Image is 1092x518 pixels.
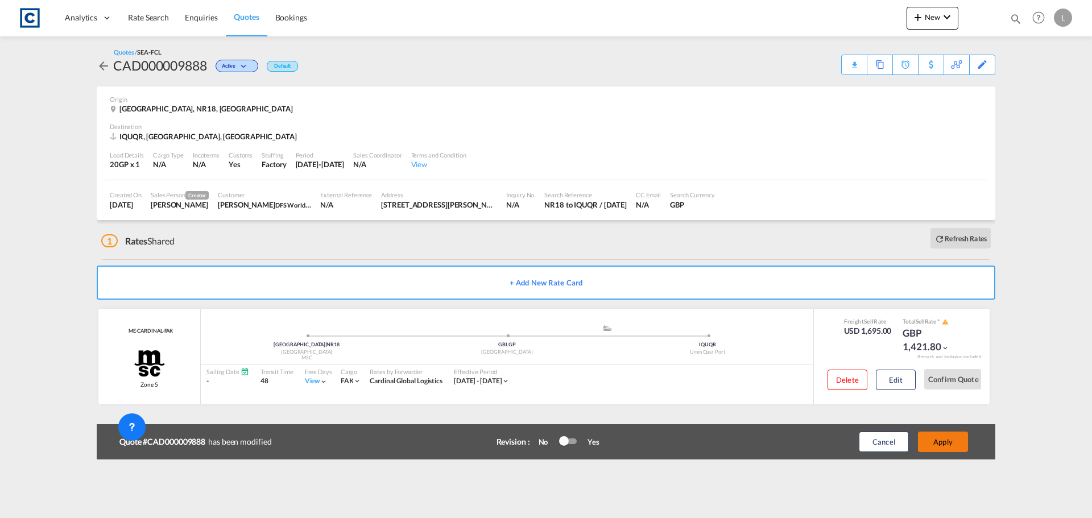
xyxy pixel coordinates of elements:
div: Total Rate [903,317,959,326]
div: Yes [576,437,599,447]
div: No [533,437,560,447]
div: icon-magnify [1010,13,1022,30]
img: 1fdb9190129311efbfaf67cbb4249bed.jpeg [17,5,43,31]
div: [GEOGRAPHIC_DATA] [206,349,407,356]
md-icon: icon-chevron-down [941,344,949,352]
div: Unit 7, Marlin Park, Central Way, Feltham, London, TW14 0XD [381,200,497,210]
div: Help [1029,8,1054,28]
div: Inquiry No. [506,190,535,199]
div: N/A [506,200,535,210]
md-icon: icon-alert [942,318,949,325]
div: Incoterms [193,151,220,159]
img: MSC [133,349,166,378]
div: Shared [101,235,175,247]
div: Remark and Inclusion included [909,354,990,360]
div: Customs [229,151,253,159]
div: Effective Period [454,367,510,376]
span: NR18 [326,341,340,347]
span: [DATE] - [DATE] [454,376,502,385]
span: Analytics [65,12,97,23]
md-icon: icon-arrow-left [97,59,110,73]
md-icon: icon-chevron-down [502,377,510,385]
div: Viewicon-chevron-down [305,376,328,386]
div: 01 Sep 2025 - 30 Sep 2025 [454,376,502,386]
div: Norfolk, NR18, United Kingdom [110,103,296,114]
div: Created On [110,190,142,199]
span: Bookings [275,13,307,22]
span: [GEOGRAPHIC_DATA] [274,341,326,347]
div: L [1054,9,1072,27]
div: 48 [260,376,293,386]
span: New [911,13,954,22]
div: Bethan Wilkinson [218,200,311,210]
div: Change Status Here [216,60,258,72]
span: 1 [101,234,118,247]
div: Cargo Type [153,151,184,159]
div: View [411,159,466,169]
div: CC Email [636,190,661,199]
div: N/A [636,200,661,210]
b: Quote #CAD000009888 [119,436,208,447]
md-icon: icon-plus 400-fg [911,10,925,24]
button: Confirm Quote [924,369,981,389]
div: Sales Coordinator [353,151,402,159]
md-icon: assets/icons/custom/ship-fill.svg [601,325,614,331]
div: N/A [193,159,206,169]
div: Search Reference [544,190,627,199]
md-icon: icon-refresh [934,234,945,244]
div: GBLGP [407,341,607,349]
button: icon-plus 400-fgNewicon-chevron-down [907,7,958,30]
md-icon: icon-chevron-down [238,64,252,70]
md-icon: icon-chevron-down [320,378,328,386]
div: Cardinal Global Logistics [370,376,442,386]
div: Freight Rate [844,317,892,325]
button: + Add New Rate Card [97,266,995,300]
md-icon: icon-magnify [1010,13,1022,25]
div: Stuffing [262,151,286,159]
div: MSC [206,354,407,362]
div: 25 Sep 2025 [110,200,142,210]
div: Contract / Rate Agreement / Tariff / Spot Pricing Reference Number: ME-CARDINAL-FAK [126,328,173,335]
div: Transit Time [260,367,293,376]
span: Sell [916,318,925,325]
div: Rates by Forwarder [370,367,442,376]
span: Active [222,63,238,73]
span: Zone 5 [140,380,158,388]
md-icon: icon-chevron-down [353,377,361,385]
div: External Reference [320,190,372,199]
div: Search Currency [670,190,715,199]
div: - [206,376,249,386]
b: Refresh Rates [945,234,987,243]
md-icon: Schedules Available [241,367,249,376]
button: icon-alert [941,318,949,326]
button: Edit [876,370,916,390]
div: N/A [353,159,402,169]
div: [GEOGRAPHIC_DATA] [407,349,607,356]
div: 30 Sep 2025 [296,159,345,169]
div: Factory Stuffing [262,159,286,169]
span: SEA-FCL [137,48,161,56]
div: IQUQR [607,341,808,349]
div: N/A [320,200,372,210]
div: 20GP x 1 [110,159,144,169]
span: Rate Search [128,13,169,22]
span: Cardinal Global Logistics [370,376,442,385]
div: Destination [110,122,982,131]
div: Address [381,190,497,199]
div: Terms and Condition [411,151,466,159]
button: icon-refreshRefresh Rates [930,228,991,248]
md-icon: icon-chevron-down [940,10,954,24]
div: GBP 1,421.80 [903,326,959,354]
button: Delete [828,370,867,390]
div: Quote PDF is not available at this time [847,55,861,65]
div: Revision : [497,436,530,447]
button: Apply [918,432,968,452]
div: CAD000009888 [113,56,207,74]
span: Creator [185,191,209,200]
div: Cargo [341,367,362,376]
div: USD 1,695.00 [844,325,892,337]
span: Rates [125,235,148,246]
div: Origin [110,95,982,103]
div: Load Details [110,151,144,159]
span: ME-CARDINAL-FAK [126,328,173,335]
